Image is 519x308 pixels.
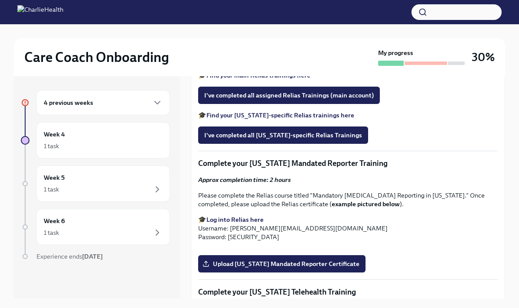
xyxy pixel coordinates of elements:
[21,122,170,159] a: Week 41 task
[24,49,169,66] h2: Care Coach Onboarding
[36,253,103,260] span: Experience ends
[44,130,65,139] h6: Week 4
[204,259,359,268] span: Upload [US_STATE] Mandated Reporter Certificate
[198,158,498,169] p: Complete your [US_STATE] Mandated Reporter Training
[206,216,264,224] a: Log into Relias here
[204,131,362,139] span: I've completed all [US_STATE]-specific Relias Trainings
[44,228,59,237] div: 1 task
[36,90,170,115] div: 4 previous weeks
[198,111,498,120] p: 🎓
[198,255,366,272] label: Upload [US_STATE] Mandated Reporter Certificate
[44,98,93,107] h6: 4 previous weeks
[44,185,59,194] div: 1 task
[44,173,65,182] h6: Week 5
[198,287,498,297] p: Complete your [US_STATE] Telehealth Training
[21,209,170,245] a: Week 61 task
[332,200,400,208] strong: example pictured below
[378,49,413,57] strong: My progress
[198,126,368,144] button: I've completed all [US_STATE]-specific Relias Trainings
[198,191,498,208] p: Please complete the Relias course titled "Mandatory [MEDICAL_DATA] Reporting in [US_STATE]." Once...
[198,176,291,184] strong: Approx completion time: 2 hours
[82,253,103,260] strong: [DATE]
[44,216,65,226] h6: Week 6
[206,111,354,119] a: Find your [US_STATE]-specific Relias trainings here
[21,165,170,202] a: Week 51 task
[472,49,495,65] h3: 30%
[198,87,380,104] button: I've completed all assigned Relias Trainings (main account)
[198,215,498,241] p: 🎓 Username: [PERSON_NAME][EMAIL_ADDRESS][DOMAIN_NAME] Password: [SECURITY_DATA]
[204,91,374,100] span: I've completed all assigned Relias Trainings (main account)
[17,5,63,19] img: CharlieHealth
[44,142,59,150] div: 1 task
